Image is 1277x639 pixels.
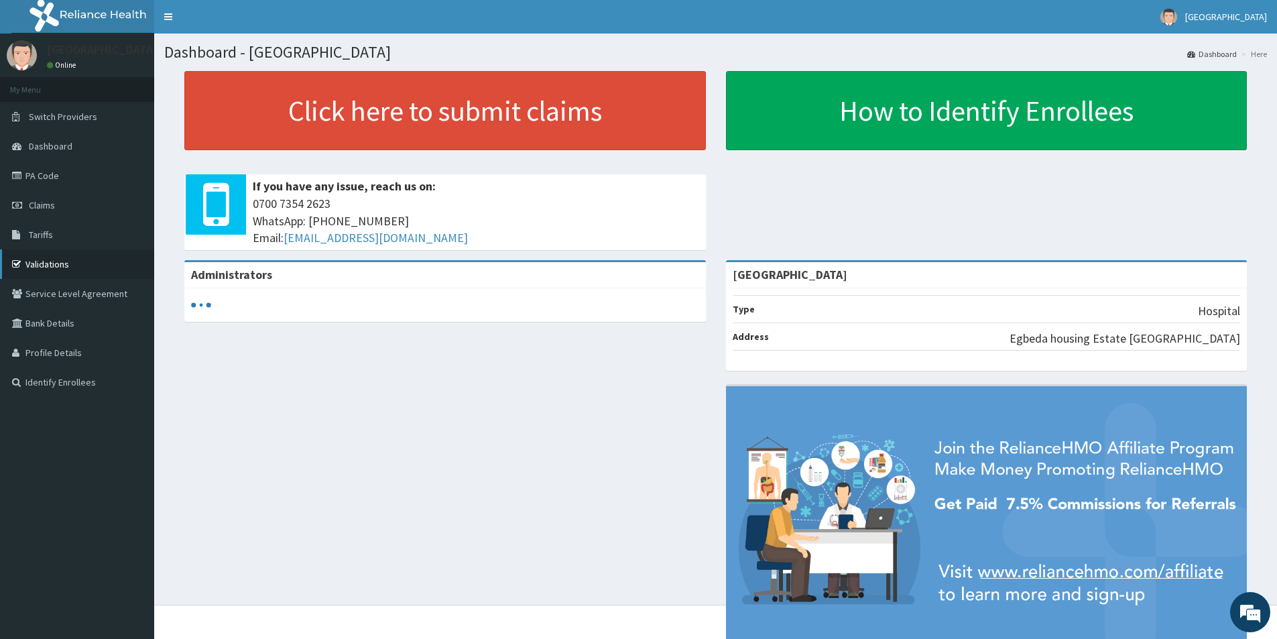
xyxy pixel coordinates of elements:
[1160,9,1177,25] img: User Image
[47,44,158,56] p: [GEOGRAPHIC_DATA]
[253,195,699,247] span: 0700 7354 2623 WhatsApp: [PHONE_NUMBER] Email:
[29,199,55,211] span: Claims
[184,71,706,150] a: Click here to submit claims
[191,267,272,282] b: Administrators
[284,230,468,245] a: [EMAIL_ADDRESS][DOMAIN_NAME]
[253,178,436,194] b: If you have any issue, reach us on:
[164,44,1267,61] h1: Dashboard - [GEOGRAPHIC_DATA]
[7,40,37,70] img: User Image
[29,140,72,152] span: Dashboard
[29,111,97,123] span: Switch Providers
[733,267,847,282] strong: [GEOGRAPHIC_DATA]
[29,229,53,241] span: Tariffs
[1187,48,1237,60] a: Dashboard
[1185,11,1267,23] span: [GEOGRAPHIC_DATA]
[733,331,769,343] b: Address
[1238,48,1267,60] li: Here
[47,60,79,70] a: Online
[726,71,1248,150] a: How to Identify Enrollees
[1198,302,1240,320] p: Hospital
[191,295,211,315] svg: audio-loading
[1010,330,1240,347] p: Egbeda housing Estate [GEOGRAPHIC_DATA]
[733,303,755,315] b: Type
